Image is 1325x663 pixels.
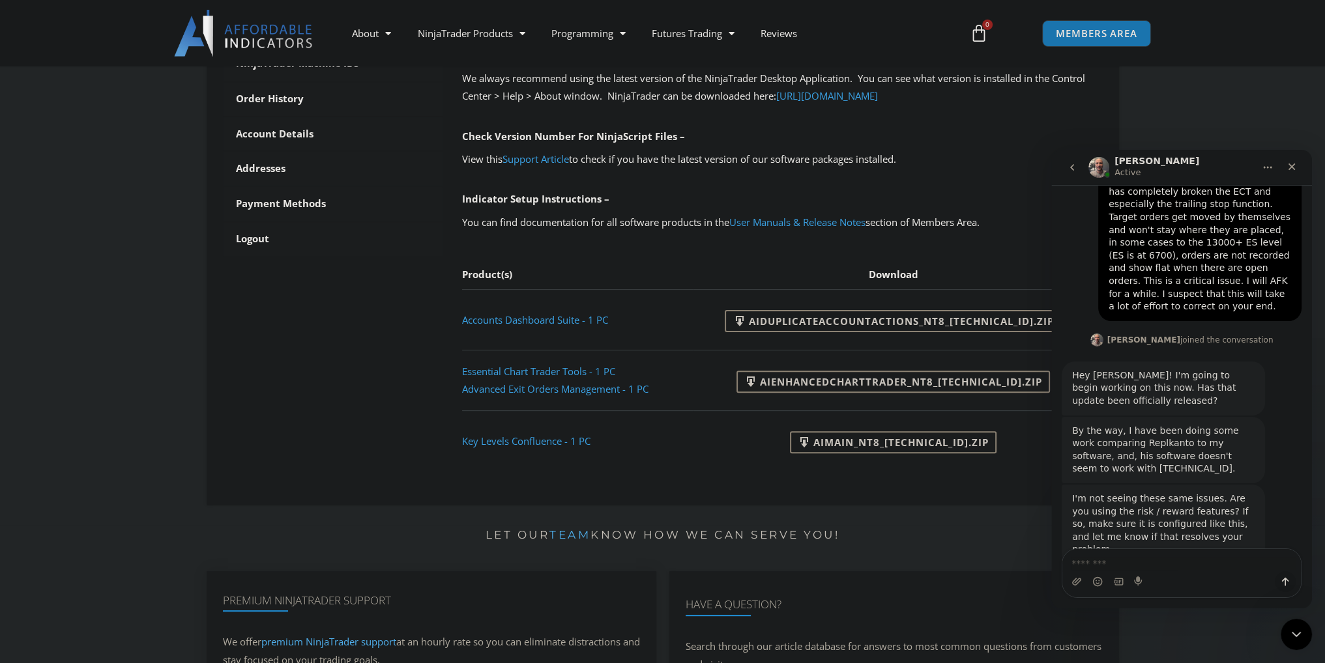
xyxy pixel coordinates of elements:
[261,635,396,648] a: premium NinjaTrader support
[223,152,443,186] a: Addresses
[10,335,214,465] div: I'm not seeing these same issues. Are you using the risk / reward features? If so, make sure it i...
[20,427,31,437] button: Upload attachment
[462,434,590,447] a: Key Levels Confluence - 1 PC
[223,222,443,256] a: Logout
[41,427,51,437] button: Emoji picker
[224,421,244,442] button: Send a message…
[10,335,250,494] div: Joel says…
[339,18,404,48] a: About
[538,18,638,48] a: Programming
[223,82,443,116] a: Order History
[462,268,512,281] span: Product(s)
[462,192,609,205] b: Indicator Setup Instructions –
[207,525,1119,546] p: Let our know how we can serve you!
[21,343,203,419] div: I'm not seeing these same issues. Are you using the risk / reward features? If so, make sure it i...
[950,14,1008,52] a: 0
[638,18,747,48] a: Futures Trading
[869,268,918,281] span: Download
[729,216,866,229] a: User Manuals & Release Notes
[776,89,878,102] a: [URL][DOMAIN_NAME]
[62,427,72,437] button: Gif picker
[83,427,93,437] button: Start recording
[747,18,809,48] a: Reviews
[223,117,443,151] a: Account Details
[462,130,685,143] b: Check Version Number For NinjaScript Files –
[736,371,1050,393] a: AIEnhancedChartTrader_NT8_[TECHNICAL_ID].zip
[1281,619,1312,650] iframe: Intercom live chat
[462,313,608,326] a: Accounts Dashboard Suite - 1 PC
[462,214,1103,232] p: You can find documentation for all software products in the section of Members Area.
[223,635,261,648] span: We offer
[11,399,250,421] textarea: Message…
[223,594,640,607] h4: Premium NinjaTrader Support
[339,18,954,48] nav: Menu
[549,528,590,541] a: team
[462,150,1103,169] p: View this to check if you have the latest version of our software packages installed.
[462,70,1103,106] p: We always recommend using the latest version of the NinjaTrader Desktop Application. You can see ...
[1042,20,1151,47] a: MEMBERS AREA
[686,598,1103,611] h4: Have A Question?
[404,18,538,48] a: NinjaTrader Products
[174,10,314,57] img: LogoAI | Affordable Indicators – NinjaTrader
[462,382,648,395] a: Advanced Exit Orders Management - 1 PC
[223,187,443,221] a: Payment Methods
[1056,29,1137,38] span: MEMBERS AREA
[502,152,569,165] a: Support Article
[790,431,997,453] a: AIMain_NT8_[TECHNICAL_ID].zip
[462,365,615,378] a: Essential Chart Trader Tools - 1 PC
[982,20,993,30] span: 0
[1051,150,1312,608] iframe: Intercom live chat
[725,310,1061,332] a: AIDuplicateAccountActions_NT8_[TECHNICAL_ID].zip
